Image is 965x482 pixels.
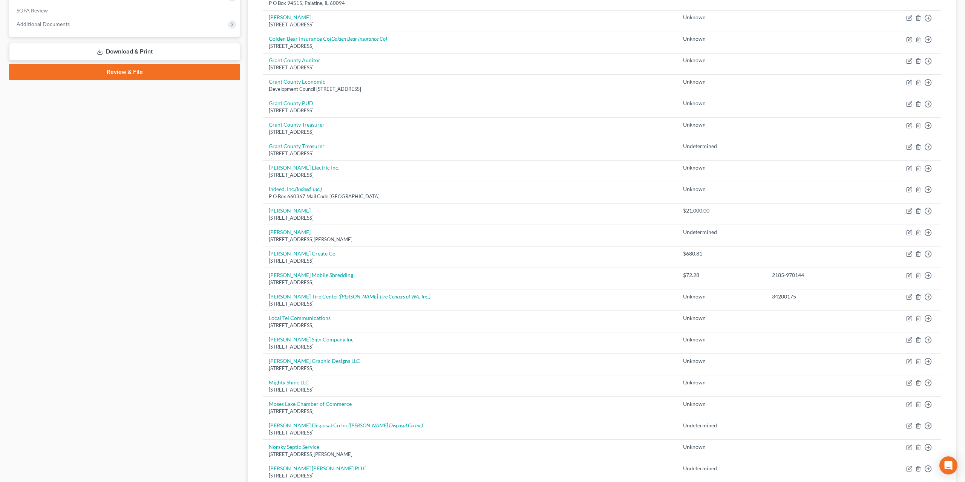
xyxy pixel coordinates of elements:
[269,429,671,436] div: [STREET_ADDRESS]
[269,422,423,428] a: [PERSON_NAME] Disposal Co Inc([PERSON_NAME] Disposal Co Inc)
[9,43,240,61] a: Download & Print
[269,214,671,222] div: [STREET_ADDRESS]
[269,143,325,149] a: Grant County Treasurer
[683,293,760,300] div: Unknown
[269,236,671,243] div: [STREET_ADDRESS][PERSON_NAME]
[17,21,70,27] span: Additional Documents
[269,250,335,257] a: [PERSON_NAME] Create Co
[683,78,760,86] div: Unknown
[348,422,423,428] i: ([PERSON_NAME] Disposal Co Inc)
[269,207,311,214] a: [PERSON_NAME]
[683,207,760,214] div: $21,000.00
[269,472,671,479] div: [STREET_ADDRESS]
[339,293,430,300] i: ([PERSON_NAME] Tire Centers of WA, Inc.)
[269,465,367,471] a: [PERSON_NAME] [PERSON_NAME] PLLC
[269,257,671,265] div: [STREET_ADDRESS]
[683,400,760,408] div: Unknown
[269,229,311,235] a: [PERSON_NAME]
[269,100,313,106] a: Grant County PUD
[269,43,671,50] div: [STREET_ADDRESS]
[269,379,309,386] a: Mighty Shine LLC
[269,21,671,28] div: [STREET_ADDRESS]
[683,314,760,322] div: Unknown
[330,35,387,42] i: (Golden Bear Insurance Co)
[683,57,760,64] div: Unknown
[683,164,760,171] div: Unknown
[269,408,671,415] div: [STREET_ADDRESS]
[269,343,671,350] div: [STREET_ADDRESS]
[269,35,387,42] a: Golden Bear Insurance Co(Golden Bear Insurance Co)
[269,129,671,136] div: [STREET_ADDRESS]
[683,336,760,343] div: Unknown
[683,228,760,236] div: Undetermined
[269,300,671,308] div: [STREET_ADDRESS]
[269,386,671,393] div: [STREET_ADDRESS]
[683,99,760,107] div: Unknown
[269,64,671,71] div: [STREET_ADDRESS]
[269,14,311,20] a: [PERSON_NAME]
[17,7,48,14] span: SOFA Review
[939,456,957,474] div: Open Intercom Messenger
[269,57,320,63] a: Grant County Auditor
[269,272,353,278] a: [PERSON_NAME] Mobile Shredding
[269,336,354,343] a: [PERSON_NAME] Sign Company Inc
[269,279,671,286] div: [STREET_ADDRESS]
[772,293,856,300] div: 34200175
[683,357,760,365] div: Unknown
[9,64,240,80] a: Review & File
[269,365,671,372] div: [STREET_ADDRESS]
[269,78,325,85] a: Grant County Economic
[269,322,671,329] div: [STREET_ADDRESS]
[269,193,671,200] div: P O Box 660367 Mail Code [GEOGRAPHIC_DATA]
[683,14,760,21] div: Unknown
[269,164,339,171] a: [PERSON_NAME] Electric Inc.
[269,121,325,128] a: Grant County Treasurer
[269,186,322,192] a: Indeed, Inc.(Indeed, Inc.)
[295,186,322,192] i: (Indeed, Inc.)
[683,35,760,43] div: Unknown
[269,451,671,458] div: [STREET_ADDRESS][PERSON_NAME]
[683,271,760,279] div: $72.28
[269,293,430,300] a: [PERSON_NAME] Tire Center([PERSON_NAME] Tire Centers of WA, Inc.)
[11,4,240,17] a: SOFA Review
[269,107,671,114] div: [STREET_ADDRESS]
[269,315,331,321] a: Local Tel Communications
[683,185,760,193] div: Unknown
[683,121,760,129] div: Unknown
[772,271,856,279] div: 2185-970144
[683,142,760,150] div: Undetermined
[683,250,760,257] div: $680.81
[683,443,760,451] div: Unknown
[683,422,760,429] div: Undetermined
[683,379,760,386] div: Unknown
[269,358,360,364] a: [PERSON_NAME] Graphic Designs LLC
[269,444,319,450] a: Norsky Septic Service
[269,86,671,93] div: Development Council [STREET_ADDRESS]
[683,465,760,472] div: Undetermined
[269,150,671,157] div: [STREET_ADDRESS]
[269,401,352,407] a: Moses Lake Chamber of Commerce
[269,171,671,179] div: [STREET_ADDRESS]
